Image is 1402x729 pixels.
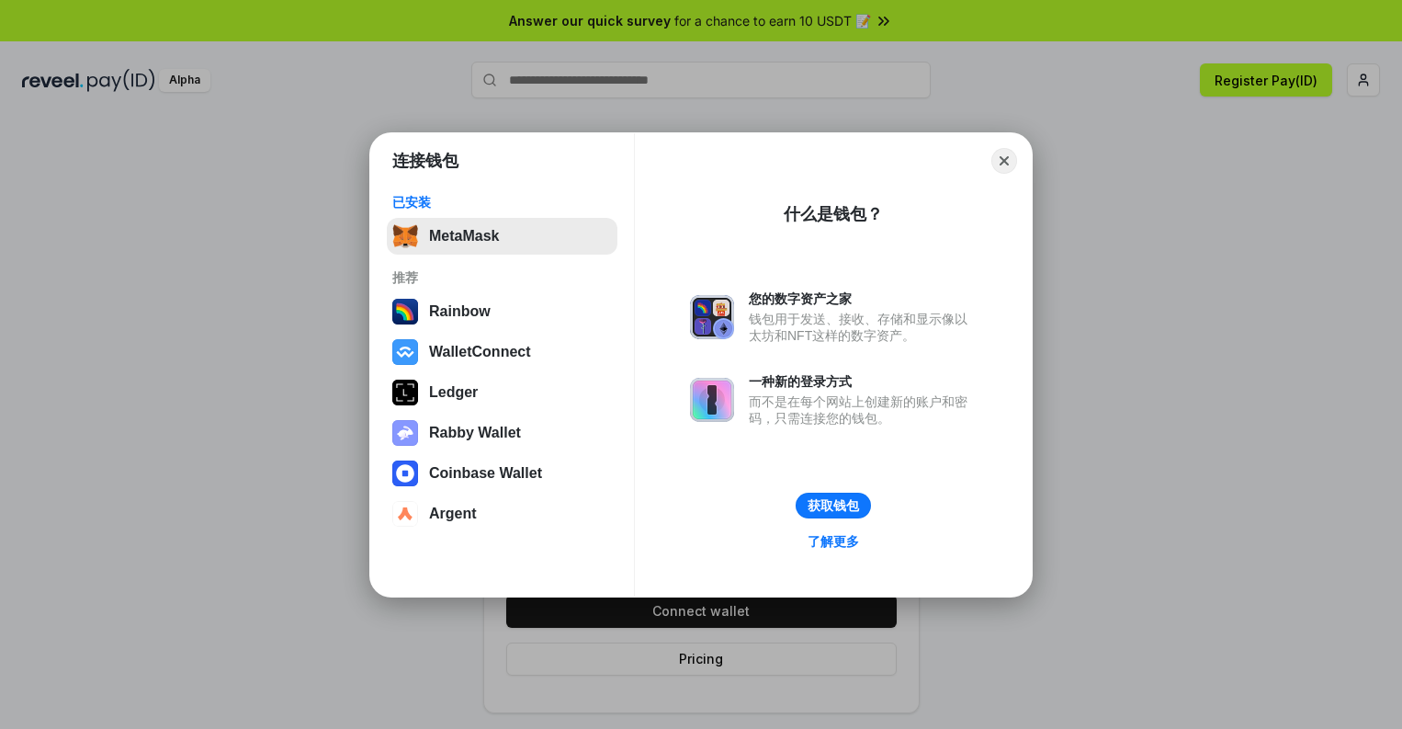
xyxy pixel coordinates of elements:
img: svg+xml,%3Csvg%20width%3D%22120%22%20height%3D%22120%22%20viewBox%3D%220%200%20120%20120%22%20fil... [392,299,418,325]
div: 钱包用于发送、接收、存储和显示像以太坊和NFT这样的数字资产。 [749,311,977,344]
button: Close [991,148,1017,174]
div: Rainbow [429,303,491,320]
button: 获取钱包 [796,493,871,518]
div: 获取钱包 [808,497,859,514]
div: Ledger [429,384,478,401]
button: WalletConnect [387,334,617,370]
div: 一种新的登录方式 [749,373,977,390]
img: svg+xml,%3Csvg%20xmlns%3D%22http%3A%2F%2Fwww.w3.org%2F2000%2Fsvg%22%20fill%3D%22none%22%20viewBox... [690,295,734,339]
img: svg+xml,%3Csvg%20width%3D%2228%22%20height%3D%2228%22%20viewBox%3D%220%200%2028%2028%22%20fill%3D... [392,339,418,365]
button: Ledger [387,374,617,411]
div: 推荐 [392,269,612,286]
button: MetaMask [387,218,617,255]
div: 了解更多 [808,533,859,550]
div: 而不是在每个网站上创建新的账户和密码，只需连接您的钱包。 [749,393,977,427]
button: Argent [387,495,617,532]
img: svg+xml,%3Csvg%20fill%3D%22none%22%20height%3D%2233%22%20viewBox%3D%220%200%2035%2033%22%20width%... [392,223,418,249]
div: MetaMask [429,228,499,245]
button: Coinbase Wallet [387,455,617,492]
div: 已安装 [392,194,612,211]
div: Rabby Wallet [429,425,521,441]
button: Rabby Wallet [387,415,617,451]
img: svg+xml,%3Csvg%20width%3D%2228%22%20height%3D%2228%22%20viewBox%3D%220%200%2028%2028%22%20fill%3D... [392,461,418,486]
button: Rainbow [387,293,617,330]
div: 您的数字资产之家 [749,290,977,307]
div: Coinbase Wallet [429,465,542,482]
h1: 连接钱包 [392,150,458,172]
img: svg+xml,%3Csvg%20width%3D%2228%22%20height%3D%2228%22%20viewBox%3D%220%200%2028%2028%22%20fill%3D... [392,501,418,527]
img: svg+xml,%3Csvg%20xmlns%3D%22http%3A%2F%2Fwww.w3.org%2F2000%2Fsvg%22%20width%3D%2228%22%20height%3... [392,380,418,405]
img: svg+xml,%3Csvg%20xmlns%3D%22http%3A%2F%2Fwww.w3.org%2F2000%2Fsvg%22%20fill%3D%22none%22%20viewBox... [690,378,734,422]
div: WalletConnect [429,344,531,360]
a: 了解更多 [797,530,870,553]
img: svg+xml,%3Csvg%20xmlns%3D%22http%3A%2F%2Fwww.w3.org%2F2000%2Fsvg%22%20fill%3D%22none%22%20viewBox... [392,420,418,446]
div: Argent [429,506,477,522]
div: 什么是钱包？ [784,203,883,225]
